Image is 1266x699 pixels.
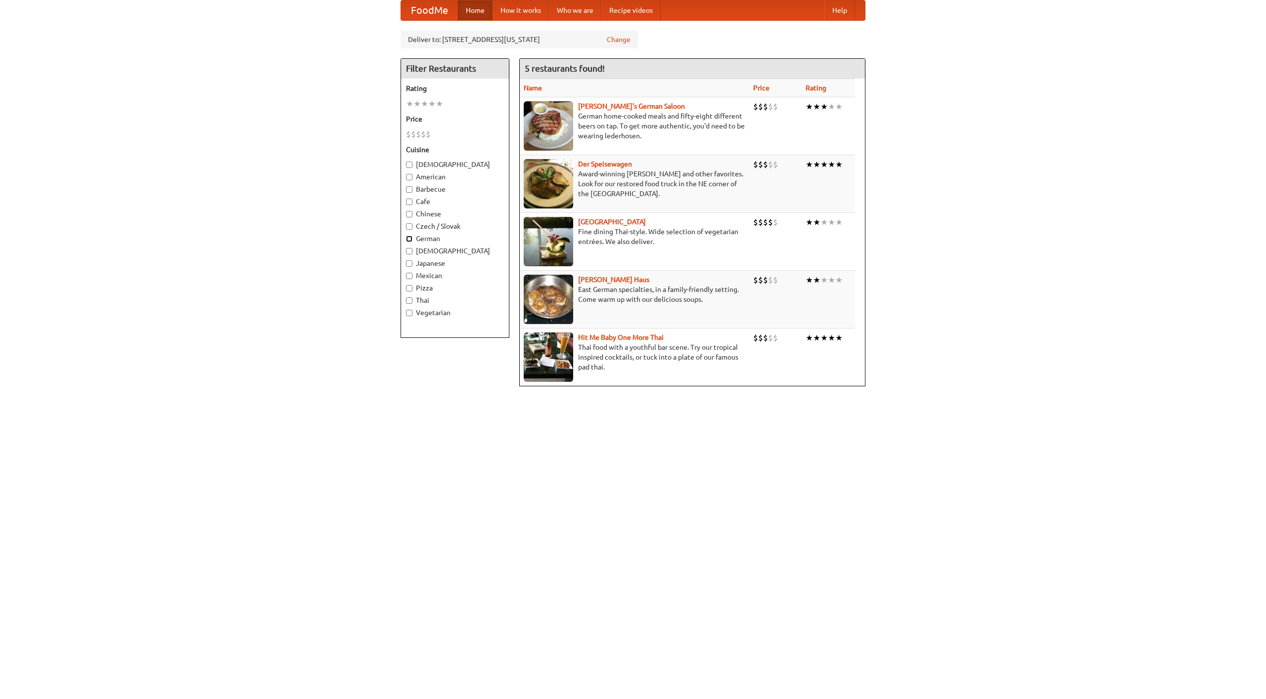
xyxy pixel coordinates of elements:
li: ★ [820,217,828,228]
a: Change [607,35,631,44]
li: ★ [835,217,843,228]
li: $ [773,275,778,286]
li: $ [753,217,758,228]
li: $ [416,129,421,140]
h5: Price [406,114,504,124]
li: $ [426,129,431,140]
li: $ [753,159,758,170]
li: $ [768,332,773,343]
li: $ [773,101,778,112]
li: $ [753,101,758,112]
li: ★ [406,98,413,109]
li: $ [753,275,758,286]
a: Rating [806,84,826,92]
li: ★ [813,332,820,343]
input: [DEMOGRAPHIC_DATA] [406,162,412,168]
a: [PERSON_NAME]'s German Saloon [578,102,685,110]
input: Japanese [406,260,412,267]
li: ★ [828,332,835,343]
li: $ [758,101,763,112]
a: Who we are [549,0,601,20]
input: Chinese [406,211,412,217]
li: $ [763,101,768,112]
li: $ [763,275,768,286]
li: ★ [820,332,828,343]
li: ★ [436,98,443,109]
li: $ [758,332,763,343]
li: $ [773,217,778,228]
label: Japanese [406,258,504,268]
li: ★ [835,275,843,286]
li: $ [768,275,773,286]
li: $ [411,129,416,140]
li: ★ [806,159,813,170]
b: Der Speisewagen [578,160,632,168]
label: Vegetarian [406,308,504,318]
p: Award-winning [PERSON_NAME] and other favorites. Look for our restored food truck in the NE corne... [524,169,745,199]
label: American [406,172,504,182]
input: Czech / Slovak [406,223,412,230]
input: Cafe [406,199,412,205]
img: satay.jpg [524,217,573,266]
label: Chinese [406,209,504,219]
ng-pluralize: 5 restaurants found! [525,64,605,73]
li: ★ [828,159,835,170]
h5: Rating [406,83,504,93]
li: ★ [828,275,835,286]
input: Thai [406,297,412,304]
li: ★ [813,101,820,112]
li: ★ [428,98,436,109]
li: ★ [813,159,820,170]
input: Mexican [406,273,412,279]
a: FoodMe [401,0,458,20]
p: German home-cooked meals and fifty-eight different beers on tap. To get more authentic, you'd nee... [524,111,745,141]
li: $ [421,129,426,140]
a: Help [824,0,855,20]
input: [DEMOGRAPHIC_DATA] [406,248,412,254]
li: $ [773,332,778,343]
a: Price [753,84,769,92]
div: Deliver to: [STREET_ADDRESS][US_STATE] [401,31,638,48]
label: [DEMOGRAPHIC_DATA] [406,246,504,256]
li: $ [758,217,763,228]
p: East German specialties, in a family-friendly setting. Come warm up with our delicious soups. [524,285,745,304]
a: Name [524,84,542,92]
a: [GEOGRAPHIC_DATA] [578,218,646,226]
label: German [406,234,504,244]
img: speisewagen.jpg [524,159,573,208]
label: Barbecue [406,184,504,194]
li: ★ [806,275,813,286]
label: Mexican [406,271,504,281]
li: ★ [820,101,828,112]
li: ★ [828,217,835,228]
li: ★ [820,275,828,286]
img: kohlhaus.jpg [524,275,573,324]
li: $ [768,217,773,228]
label: Thai [406,295,504,305]
h5: Cuisine [406,145,504,155]
a: Hit Me Baby One More Thai [578,333,664,341]
li: $ [753,332,758,343]
li: $ [763,159,768,170]
li: ★ [835,332,843,343]
li: ★ [828,101,835,112]
li: ★ [820,159,828,170]
li: ★ [813,275,820,286]
li: ★ [813,217,820,228]
b: [PERSON_NAME] Haus [578,276,649,284]
label: [DEMOGRAPHIC_DATA] [406,160,504,169]
input: German [406,236,412,242]
a: Recipe videos [601,0,661,20]
li: ★ [806,332,813,343]
li: ★ [835,159,843,170]
label: Cafe [406,197,504,206]
img: babythai.jpg [524,332,573,382]
li: ★ [806,217,813,228]
li: $ [763,217,768,228]
p: Thai food with a youthful bar scene. Try our tropical inspired cocktails, or tuck into a plate of... [524,342,745,372]
li: $ [768,101,773,112]
input: Vegetarian [406,310,412,316]
a: Home [458,0,493,20]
